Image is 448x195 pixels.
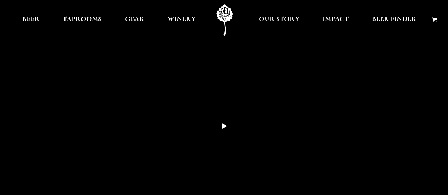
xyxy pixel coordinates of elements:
[18,4,44,36] a: Beer
[318,4,353,36] a: Impact
[58,4,106,36] a: Taprooms
[168,17,196,22] span: Winery
[259,17,300,22] span: Our Story
[63,17,102,22] span: Taprooms
[323,17,349,22] span: Impact
[211,4,238,36] a: Odell Home
[367,4,421,36] a: Beer Finder
[254,4,304,36] a: Our Story
[125,17,144,22] span: Gear
[120,4,149,36] a: Gear
[163,4,200,36] a: Winery
[22,17,40,22] span: Beer
[372,17,416,22] span: Beer Finder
